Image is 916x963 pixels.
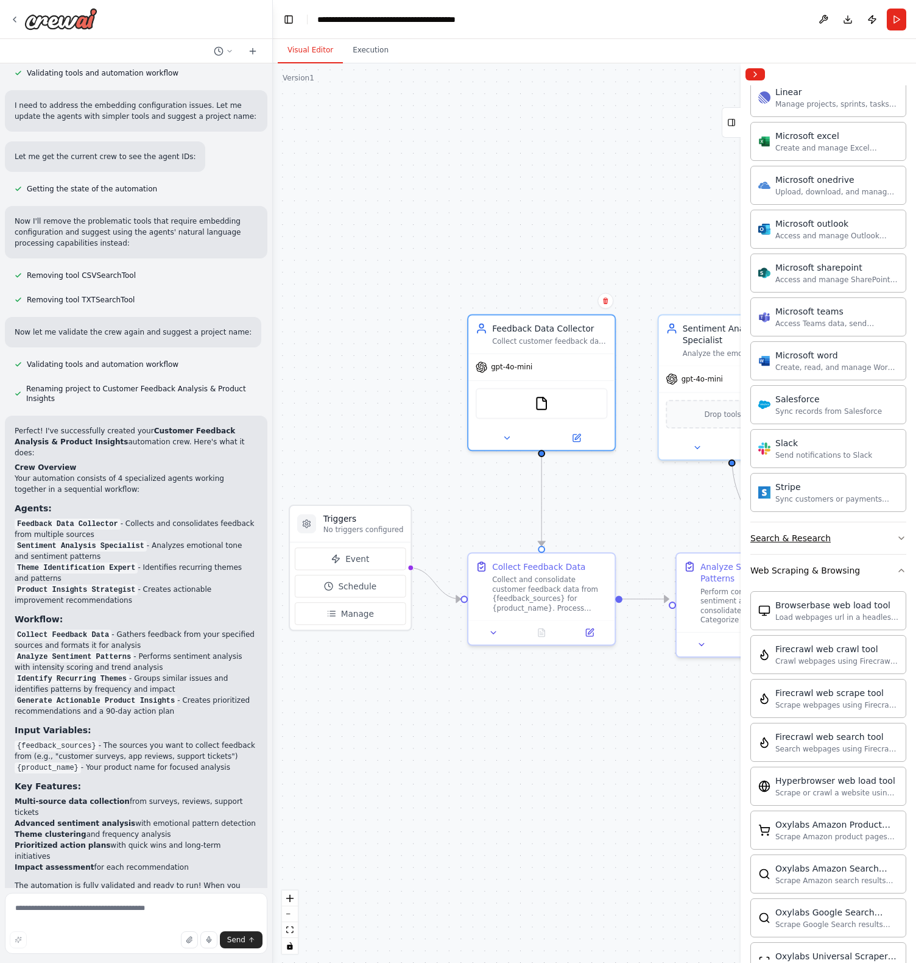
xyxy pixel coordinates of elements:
[491,363,532,372] span: gpt-4o-mini
[15,503,52,513] strong: Agents:
[243,44,262,59] button: Start a new chat
[758,605,770,617] img: Browserbaseloadtool
[775,261,898,274] div: Microsoft sharepoint
[492,561,585,573] div: Collect Feedback Data
[683,349,798,358] div: Analyze the emotional tone and sentiment of customer feedback data, categorizing feedback as posi...
[15,585,138,595] code: Product Insights Strategist
[758,91,770,104] img: Linear
[220,931,262,948] button: Send
[775,494,898,504] div: Sync customers or payments from Stripe
[775,687,898,699] div: Firecrawl web scrape tool
[15,614,63,624] strong: Workflow:
[282,906,298,922] button: zoom out
[15,216,258,249] p: Now I'll remove the problematic tools that require embedding configuration and suggest using the ...
[278,38,343,63] button: Visual Editor
[775,305,898,318] div: Microsoft teams
[15,830,86,839] strong: Theme clustering
[705,408,759,421] span: Drop tools here
[775,744,898,754] div: Search webpages using Firecrawl and return the results
[467,552,616,645] div: Collect Feedback DataCollect and consolidate customer feedback data from {feedback_sources} for {...
[15,630,111,641] code: Collect Feedback Data
[15,741,99,752] code: {feedback_sources}
[758,399,770,411] img: Salesforce
[15,673,129,684] code: Identify Recurring Themes
[323,525,404,535] p: No triggers configured
[15,629,258,651] li: - Gathers feedback from your specified sources and formats it for analysis
[758,780,770,792] img: Hyperbrowserloadtool
[516,625,567,639] button: No output available
[15,841,110,850] strong: Prioritized action plans
[750,555,906,586] button: Web Scraping & Browsing
[775,231,898,241] div: Access and manage Outlook emails, calendar events, and contacts.
[758,692,770,705] img: Firecrawlscrapewebsitetool
[15,695,258,717] li: - Creates prioritized recommendations and a 90-day action plan
[15,151,196,162] p: Let me get the current crew to see the agent IDs:
[492,322,607,335] div: Feedback Data Collector
[15,880,258,924] p: The automation is fully validated and ready to run! When you execute it, provide your feedback so...
[492,337,607,347] div: Collect customer feedback data from multiple sources including {feedback_sources} and consolidate...
[15,695,177,706] code: Generate Actionable Product Insights
[775,599,898,611] div: Browserbase web load tool
[27,295,135,305] span: Removing tool TXTSearchTool
[700,561,816,585] div: Analyze Sentiment Patterns
[15,425,258,458] p: Perfect! I've successfully created your automation crew. Here's what it does:
[758,736,770,748] img: Firecrawlsearchtool
[27,68,178,78] span: Validating tools and automation workflow
[15,740,258,762] li: - The sources you want to collect feedback from (e.g., "customer surveys, app reviews, support ti...
[733,441,800,455] button: Open in side panel
[758,223,770,235] img: Microsoft outlook
[700,587,816,625] div: Perform comprehensive sentiment analysis on the consolidated feedback data. Categorize each piece...
[467,314,616,452] div: Feedback Data CollectorCollect customer feedback data from multiple sources including {feedback_s...
[15,673,258,695] li: - Groups similar issues and identifies patterns by frequency and impact
[15,518,258,540] li: - Collects and consolidates feedback from multiple sources
[27,271,136,280] span: Removing tool CSVSearchTool
[750,532,831,544] div: Search & Research
[282,938,298,954] button: toggle interactivity
[24,8,97,30] img: Logo
[682,374,723,384] span: gpt-4o-mini
[775,481,898,493] div: Stripe
[775,319,898,329] div: Access Teams data, send messages, create meetings, and manage channels.
[758,135,770,147] img: Microsoft excel
[535,457,548,546] g: Edge from 7efdb6f0-43fd-456b-b9a9-751983b12d81 to 34dc029b-275b-42a0-b1c9-aa9ca07d8662
[758,912,770,924] img: Oxylabsgooglesearchscrapertool
[775,218,898,230] div: Microsoft outlook
[280,11,297,28] button: Hide left sidebar
[775,656,898,666] div: Crawl webpages using Firecrawl and return the contents
[282,890,298,954] div: React Flow controls
[750,564,860,577] div: Web Scraping & Browsing
[758,267,770,279] img: Microsoft sharepoint
[15,100,258,122] p: I need to address the embedding configuration issues. Let me update the agents with simpler tools...
[775,700,898,710] div: Scrape webpages using Firecrawl and return the contents
[409,562,460,605] g: Edge from triggers to 34dc029b-275b-42a0-b1c9-aa9ca07d8662
[775,363,898,372] div: Create, read, and manage Word documents and text files in OneDrive or SharePoint.
[492,575,607,613] div: Collect and consolidate customer feedback data from {feedback_sources} for {product_name}. Proces...
[758,311,770,323] img: Microsoft teams
[15,652,133,663] code: Analyze Sentiment Patterns
[775,99,898,109] div: Manage projects, sprints, tasks, and bug tracking in Linear
[15,796,258,818] li: from surveys, reviews, support tickets
[775,174,898,186] div: Microsoft onedrive
[736,63,745,963] button: Toggle Sidebar
[15,541,147,552] code: Sentiment Analysis Specialist
[317,13,500,26] nav: breadcrumb
[745,68,765,80] button: Collapse right sidebar
[295,575,406,597] button: Schedule
[775,862,898,875] div: Oxylabs Amazon Search Scraper tool
[15,463,76,472] strong: Crew Overview
[622,593,669,605] g: Edge from 34dc029b-275b-42a0-b1c9-aa9ca07d8662 to b772e5a7-1886-4e48-b5de-f536a47d12a0
[15,863,94,872] strong: Impact assessment
[569,625,610,639] button: Open in side panel
[15,840,258,862] li: with quick wins and long-term initiatives
[775,393,882,405] div: Salesforce
[15,563,138,574] code: Theme Identification Expert
[341,608,374,620] span: Manage
[338,580,376,592] span: Schedule
[15,725,91,735] strong: Input Variables:
[775,613,898,622] div: Load webpages url in a headless browser using Browserbase and return the contents
[758,355,770,367] img: Microsoft word
[15,818,258,829] li: with emotional pattern detection
[775,906,898,919] div: Oxylabs Google Search Scraper tool
[775,450,872,460] div: Send notifications to Slack
[775,437,872,449] div: Slack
